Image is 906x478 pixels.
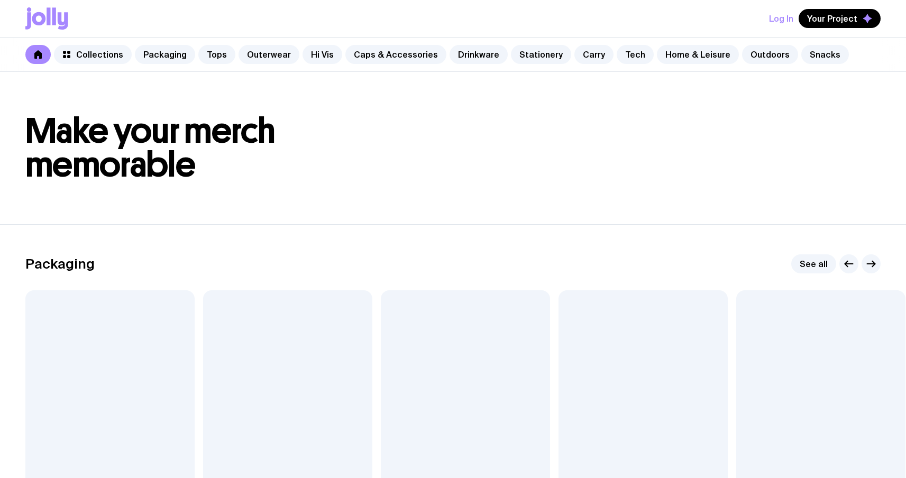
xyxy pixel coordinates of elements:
[791,254,836,273] a: See all
[76,49,123,60] span: Collections
[198,45,235,64] a: Tops
[769,9,793,28] button: Log In
[450,45,508,64] a: Drinkware
[742,45,798,64] a: Outdoors
[239,45,299,64] a: Outerwear
[574,45,614,64] a: Carry
[657,45,739,64] a: Home & Leisure
[54,45,132,64] a: Collections
[345,45,446,64] a: Caps & Accessories
[617,45,654,64] a: Tech
[799,9,881,28] button: Your Project
[135,45,195,64] a: Packaging
[25,110,276,186] span: Make your merch memorable
[303,45,342,64] a: Hi Vis
[801,45,849,64] a: Snacks
[511,45,571,64] a: Stationery
[25,256,95,272] h2: Packaging
[807,13,857,24] span: Your Project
